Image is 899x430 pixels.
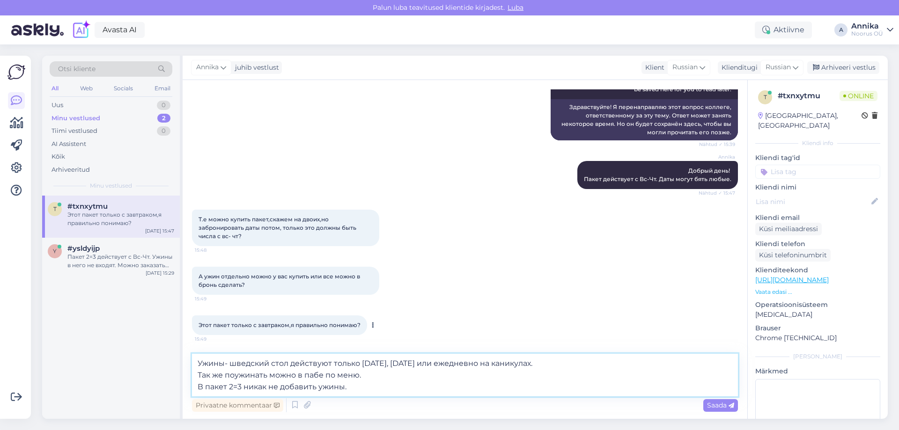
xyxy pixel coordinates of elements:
[52,152,65,161] div: Kõik
[52,126,97,136] div: Tiimi vestlused
[52,165,90,175] div: Arhiveeritud
[157,114,170,123] div: 2
[755,239,880,249] p: Kliendi telefon
[112,82,135,95] div: Socials
[157,101,170,110] div: 0
[834,23,847,36] div: A
[851,22,893,37] a: AnnikaNoorus OÜ
[755,288,880,296] p: Vaata edasi ...
[78,82,95,95] div: Web
[699,189,735,197] span: Nähtud ✓ 15:47
[199,321,361,328] span: Этот пакет только с завтраком,я правильно понимаю?
[53,248,57,255] span: y
[157,126,170,136] div: 0
[231,63,279,73] div: juhib vestlust
[53,205,57,212] span: t
[52,114,100,123] div: Minu vestlused
[67,244,100,253] span: #ysldyijp
[755,323,880,333] p: Brauser
[718,63,758,73] div: Klienditugi
[505,3,526,12] span: Luba
[153,82,172,95] div: Email
[755,300,880,310] p: Operatsioonisüsteem
[755,153,880,163] p: Kliendi tag'id
[766,62,791,73] span: Russian
[145,227,174,234] div: [DATE] 15:47
[71,20,91,40] img: explore-ai
[755,249,831,262] div: Küsi telefoninumbrit
[551,99,738,140] div: Здравствуйте! Я перенаправляю этот вопрос коллеге, ответственному за эту тему. Ответ может занять...
[95,22,145,38] a: Avasta AI
[755,310,880,320] p: [MEDICAL_DATA]
[195,335,230,343] span: 15:49
[755,352,880,361] div: [PERSON_NAME]
[7,63,25,81] img: Askly Logo
[195,247,230,254] span: 15:48
[764,94,767,101] span: t
[756,197,870,207] input: Lisa nimi
[699,141,735,148] span: Nähtud ✓ 15:39
[807,61,879,74] div: Arhiveeri vestlus
[778,90,840,102] div: # txnxytmu
[146,270,174,277] div: [DATE] 15:29
[641,63,664,73] div: Klient
[672,62,698,73] span: Russian
[755,366,880,376] p: Märkmed
[755,333,880,343] p: Chrome [TECHNICAL_ID]
[52,139,86,149] div: AI Assistent
[195,295,230,302] span: 15:49
[755,22,812,38] div: Aktiivne
[755,165,880,179] input: Lisa tag
[755,276,829,284] a: [URL][DOMAIN_NAME]
[758,111,862,131] div: [GEOGRAPHIC_DATA], [GEOGRAPHIC_DATA]
[52,101,63,110] div: Uus
[90,182,132,190] span: Minu vestlused
[67,211,174,227] div: Этот пакет только с завтраком,я правильно понимаю?
[755,213,880,223] p: Kliendi email
[851,30,883,37] div: Noorus OÜ
[755,223,822,235] div: Küsi meiliaadressi
[840,91,877,101] span: Online
[755,265,880,275] p: Klienditeekond
[196,62,219,73] span: Annika
[707,401,734,409] span: Saada
[58,64,96,74] span: Otsi kliente
[67,253,174,270] div: Пакет 2=3 действует с Вс-Чт. Ужины в него не входят. Можно заказать подарочную карту на сумму и т...
[755,182,880,192] p: Kliendi nimi
[755,139,880,147] div: Kliendi info
[199,216,358,240] span: Т.е можно купить пакет,скажем на двоих,но забронировать даты потом, только это должны быть числа ...
[851,22,883,30] div: Annika
[700,153,735,160] span: Annika
[67,202,108,211] span: #txnxytmu
[192,399,283,412] div: Privaatne kommentaar
[192,354,738,396] textarea: Ужины- шведский стол действуют только [DATE], [DATE] или ежедневно на каникулах. Так же поужинать...
[50,82,60,95] div: All
[199,273,361,288] span: А ужин отдельно можно у вас купить или все можно в бронь сделать?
